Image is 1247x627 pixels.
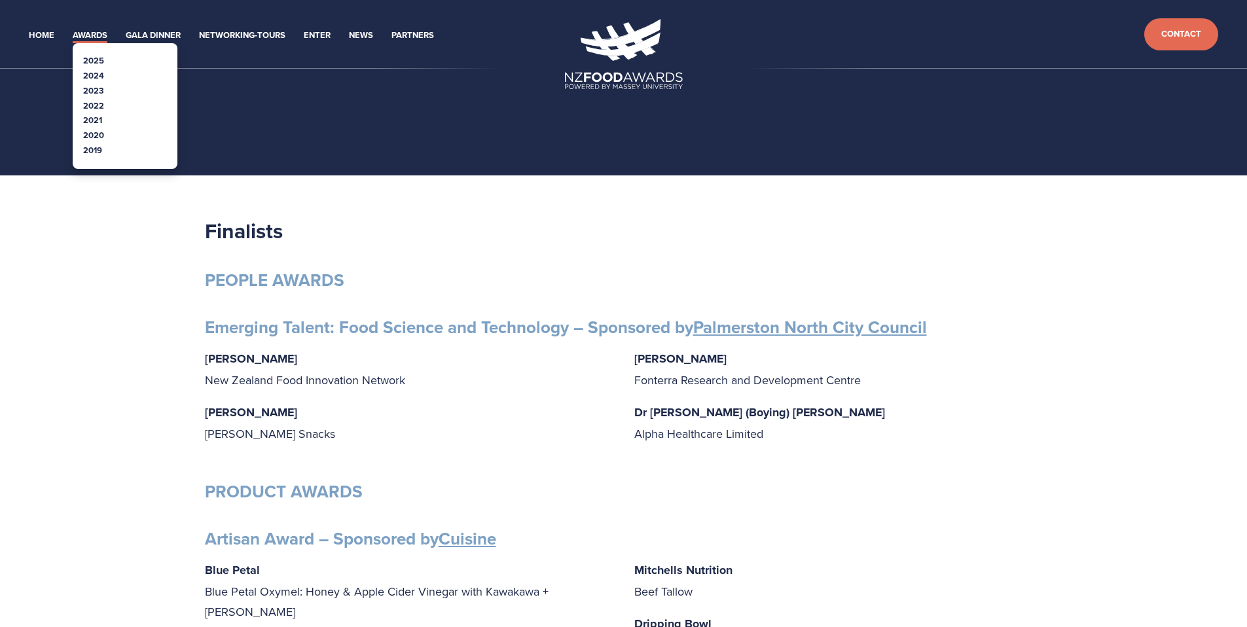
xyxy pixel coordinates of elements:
[205,560,613,622] p: Blue Petal Oxymel: Honey & Apple Cider Vinegar with Kawakawa + [PERSON_NAME]
[634,404,885,421] strong: Dr [PERSON_NAME] (Boying) [PERSON_NAME]
[83,84,104,97] a: 2023
[634,350,727,367] strong: [PERSON_NAME]
[439,526,496,551] a: Cuisine
[83,114,102,126] a: 2021
[83,144,102,156] a: 2019
[1144,18,1218,50] a: Contact
[634,348,1043,390] p: Fonterra Research and Development Centre
[73,28,107,43] a: Awards
[199,28,285,43] a: Networking-Tours
[29,28,54,43] a: Home
[391,28,434,43] a: Partners
[126,28,181,43] a: Gala Dinner
[205,215,283,246] strong: Finalists
[205,268,344,293] strong: PEOPLE AWARDS
[693,315,927,340] a: Palmerston North City Council
[205,315,927,340] strong: Emerging Talent: Food Science and Technology – Sponsored by
[205,526,496,551] strong: Artisan Award – Sponsored by
[83,54,104,67] a: 2025
[205,404,297,421] strong: [PERSON_NAME]
[83,69,104,82] a: 2024
[634,560,1043,601] p: Beef Tallow
[205,402,613,444] p: [PERSON_NAME] Snacks
[634,562,732,579] strong: Mitchells Nutrition
[83,99,104,112] a: 2022
[205,479,363,504] strong: PRODUCT AWARDS
[205,562,260,579] strong: Blue Petal
[205,350,297,367] strong: [PERSON_NAME]
[205,348,613,390] p: New Zealand Food Innovation Network
[304,28,331,43] a: Enter
[634,402,1043,444] p: Alpha Healthcare Limited
[83,129,104,141] a: 2020
[349,28,373,43] a: News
